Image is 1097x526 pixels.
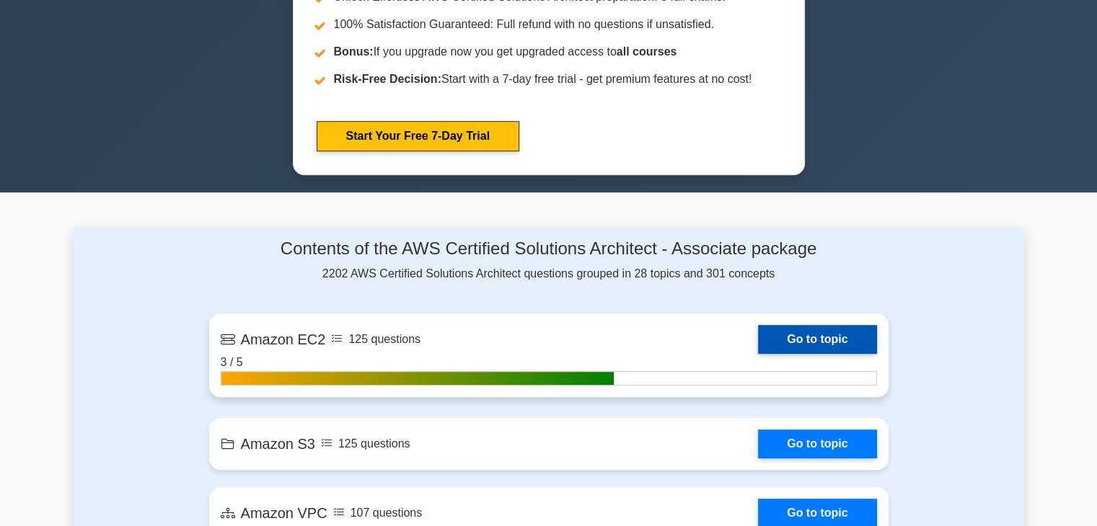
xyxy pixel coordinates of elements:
a: Go to topic [758,325,876,354]
a: Start Your Free 7-Day Trial [317,121,519,151]
div: 2202 AWS Certified Solutions Architect questions grouped in 28 topics and 301 concepts [209,239,889,282]
h4: Contents of the AWS Certified Solutions Architect - Associate package [209,239,889,259]
a: Go to topic [758,429,876,458]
